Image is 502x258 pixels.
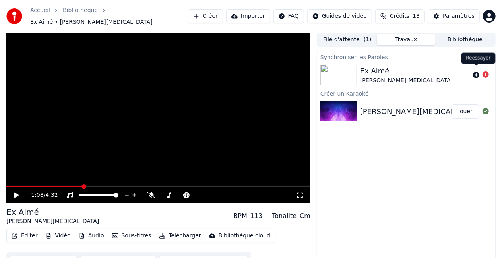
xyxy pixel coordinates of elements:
[317,52,495,62] div: Synchroniser les Paroles
[390,12,409,20] span: Crédits
[443,12,475,20] div: Paramètres
[233,211,247,221] div: BPM
[375,9,425,23] button: Crédits13
[30,6,188,26] nav: breadcrumb
[42,230,74,241] button: Vidéo
[30,18,153,26] span: Ex Aimé • [PERSON_NAME][MEDICAL_DATA]
[6,206,99,218] div: Ex Aimé
[300,211,310,221] div: Cm
[31,191,50,199] div: /
[219,232,270,240] div: Bibliothèque cloud
[8,230,41,241] button: Éditer
[156,230,204,241] button: Télécharger
[452,104,479,119] button: Jouer
[377,34,436,45] button: Travaux
[307,9,372,23] button: Guides de vidéo
[226,9,270,23] button: Importer
[428,9,480,23] button: Paramètres
[360,65,453,77] div: Ex Aimé
[250,211,263,221] div: 113
[461,53,496,64] div: Réessayer
[63,6,98,14] a: Bibliothèque
[318,34,377,45] button: File d'attente
[6,218,99,225] div: [PERSON_NAME][MEDICAL_DATA]
[360,77,453,85] div: [PERSON_NAME][MEDICAL_DATA]
[413,12,420,20] span: 13
[109,230,155,241] button: Sous-titres
[272,211,297,221] div: Tonalité
[45,191,58,199] span: 4:32
[6,8,22,24] img: youka
[364,36,372,44] span: ( 1 )
[76,230,107,241] button: Audio
[188,9,223,23] button: Créer
[317,89,495,98] div: Créer un Karaoké
[436,34,494,45] button: Bibliothèque
[31,191,43,199] span: 1:08
[30,6,50,14] a: Accueil
[273,9,304,23] button: FAQ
